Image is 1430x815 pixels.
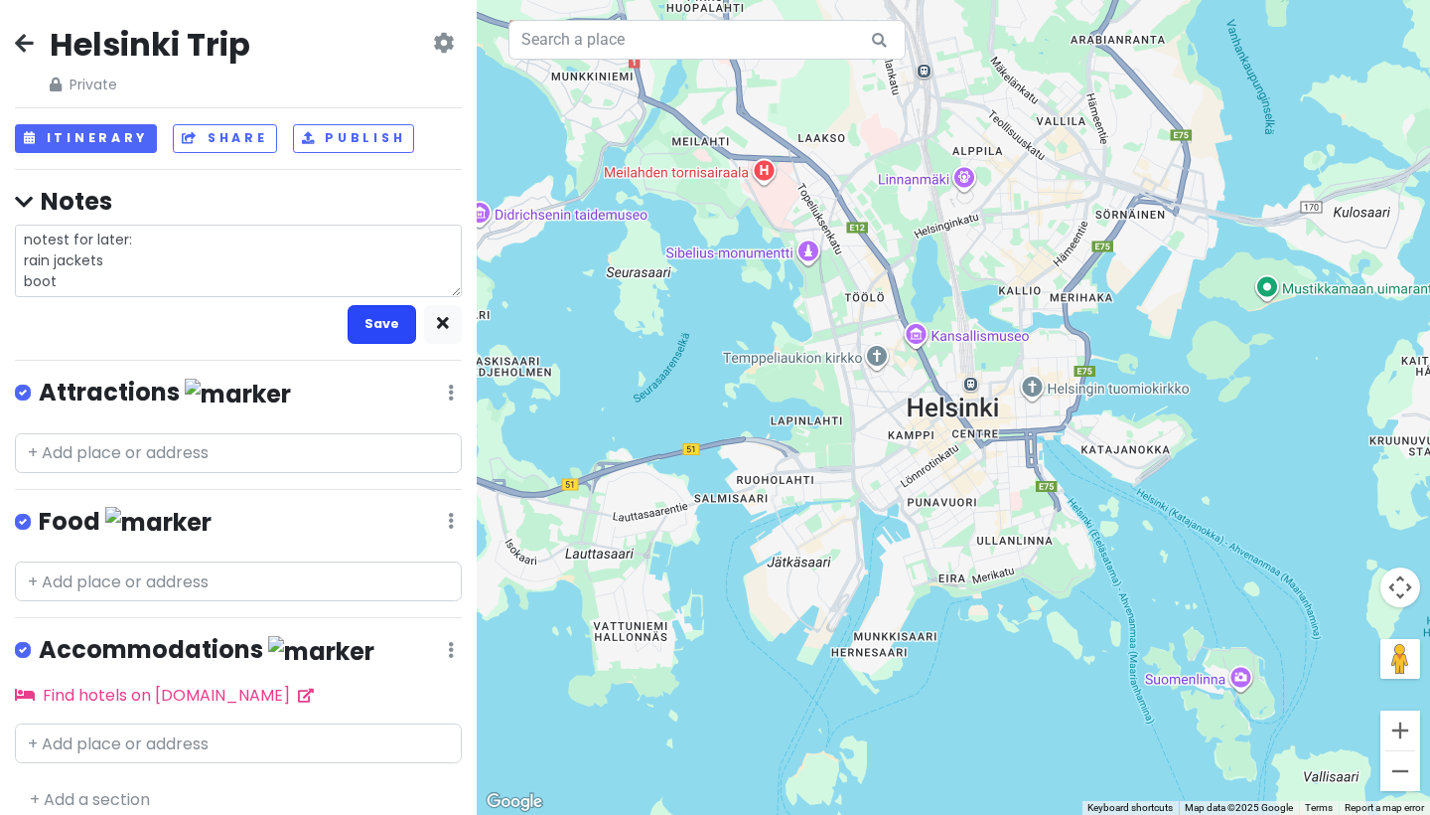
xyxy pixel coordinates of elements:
[293,124,415,153] button: Publish
[15,124,157,153] button: Itinerary
[482,789,547,815] a: Open this area in Google Maps (opens a new window)
[15,562,462,601] input: + Add place or address
[1380,751,1420,791] button: Zoom out
[39,506,212,539] h4: Food
[15,433,462,473] input: + Add place or address
[1380,639,1420,679] button: Drag Pegman onto the map to open Street View
[1345,802,1424,813] a: Report a map error
[268,636,374,667] img: marker
[482,789,547,815] img: Google
[1087,801,1173,815] button: Keyboard shortcuts
[508,20,906,60] input: Search a place
[1380,568,1420,607] button: Map camera controls
[185,379,291,409] img: marker
[173,124,276,153] button: Share
[1305,802,1333,813] a: Terms
[105,507,212,538] img: marker
[15,225,462,297] textarea: notest for later: rain jackets boot
[39,634,374,667] h4: Accommodations
[15,684,314,707] a: Find hotels on [DOMAIN_NAME]
[1185,802,1293,813] span: Map data ©2025 Google
[15,186,462,217] h4: Notes
[15,724,462,763] input: + Add place or address
[30,788,150,811] a: + Add a section
[1380,711,1420,750] button: Zoom in
[50,74,250,95] span: Private
[348,305,416,344] button: Save
[50,24,250,66] h2: Helsinki Trip
[39,377,291,409] h4: Attractions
